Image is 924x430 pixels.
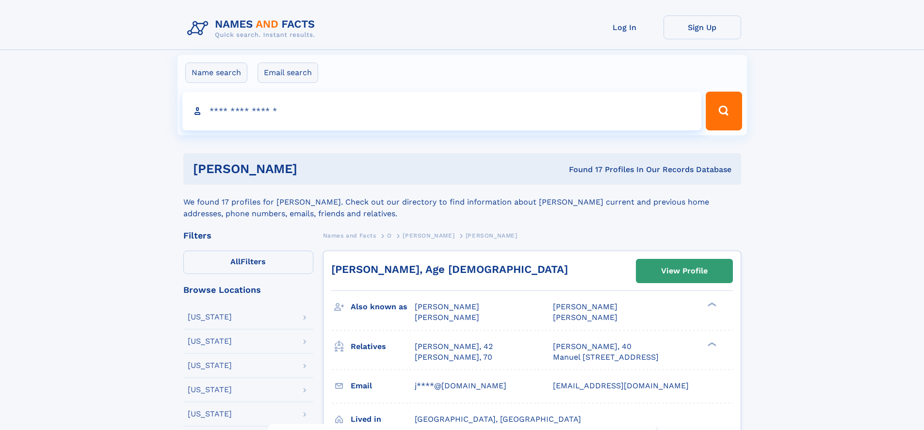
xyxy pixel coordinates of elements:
div: [US_STATE] [188,313,232,321]
span: [PERSON_NAME] [403,232,454,239]
span: [PERSON_NAME] [553,302,617,311]
div: View Profile [661,260,708,282]
label: Email search [258,63,318,83]
span: [GEOGRAPHIC_DATA], [GEOGRAPHIC_DATA] [415,414,581,424]
span: [EMAIL_ADDRESS][DOMAIN_NAME] [553,381,689,390]
a: Sign Up [664,16,741,39]
a: [PERSON_NAME], 40 [553,341,632,352]
div: Browse Locations [183,286,313,294]
div: ❯ [705,302,717,308]
label: Name search [185,63,247,83]
h3: Email [351,378,415,394]
div: [US_STATE] [188,362,232,369]
a: [PERSON_NAME] [403,229,454,241]
input: search input [182,92,702,130]
a: O [387,229,392,241]
a: Manuel [STREET_ADDRESS] [553,352,659,363]
span: [PERSON_NAME] [415,302,479,311]
a: [PERSON_NAME], Age [DEMOGRAPHIC_DATA] [331,263,568,275]
div: Filters [183,231,313,240]
h3: Relatives [351,338,415,355]
a: [PERSON_NAME], 42 [415,341,493,352]
span: [PERSON_NAME] [415,313,479,322]
div: ❯ [705,341,717,347]
span: [PERSON_NAME] [466,232,518,239]
a: Names and Facts [323,229,376,241]
div: [US_STATE] [188,410,232,418]
span: O [387,232,392,239]
div: We found 17 profiles for [PERSON_NAME]. Check out our directory to find information about [PERSON... [183,185,741,220]
img: Logo Names and Facts [183,16,323,42]
h1: [PERSON_NAME] [193,163,433,175]
a: View Profile [636,259,732,283]
a: [PERSON_NAME], 70 [415,352,492,363]
h3: Also known as [351,299,415,315]
label: Filters [183,251,313,274]
div: Found 17 Profiles In Our Records Database [433,164,731,175]
h3: Lived in [351,411,415,428]
button: Search Button [706,92,742,130]
span: [PERSON_NAME] [553,313,617,322]
a: Log In [586,16,664,39]
div: [US_STATE] [188,386,232,394]
span: All [230,257,241,266]
div: [US_STATE] [188,337,232,345]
